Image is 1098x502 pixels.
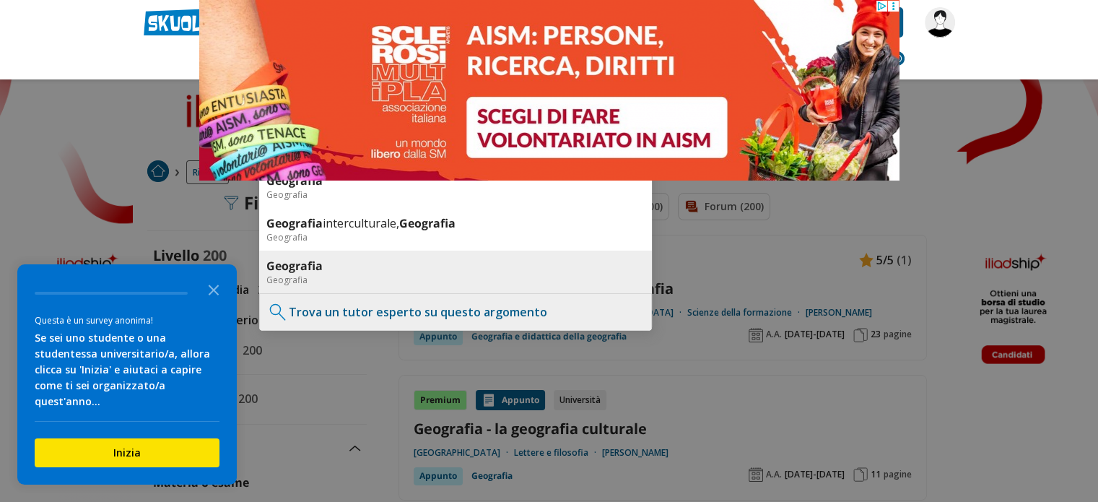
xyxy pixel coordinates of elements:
[289,304,547,320] a: Trova un tutor esperto su questo argomento
[266,258,323,274] b: Geografia
[266,274,645,286] div: Geografia
[925,7,955,38] img: michela.fabietti
[266,173,645,189] a: Geografia
[266,258,645,274] a: Geografia
[35,438,219,467] button: Inizia
[266,231,645,243] div: Geografia
[266,215,645,231] a: Geografiainterculturale,Geografia
[266,189,645,201] div: Geografia
[266,215,323,231] b: Geografia
[17,264,237,485] div: Survey
[266,173,323,189] b: Geografia
[35,313,219,327] div: Questa è un survey anonima!
[199,274,228,303] button: Close the survey
[35,330,219,410] div: Se sei uno studente o una studentessa universitario/a, allora clicca su 'Inizia' e aiutaci a capi...
[399,215,456,231] b: Geografia
[267,301,289,323] img: Trova un tutor esperto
